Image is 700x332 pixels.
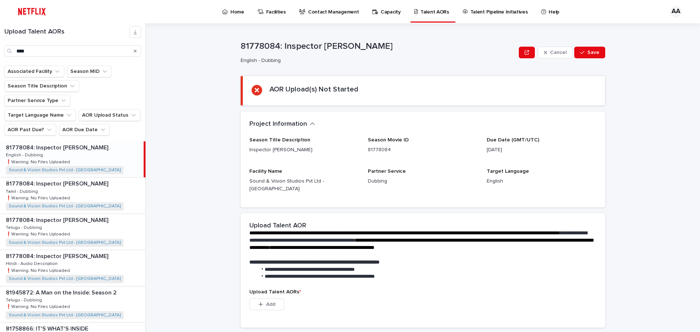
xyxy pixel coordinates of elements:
[249,120,315,128] button: Project Information
[6,303,71,309] p: ❗️Warning: No Files Uploaded
[249,289,301,294] span: Upload Talent AORs
[6,215,110,224] p: 81778084: Inspector [PERSON_NAME]
[4,45,141,57] input: Search
[6,251,110,260] p: 81778084: Inspector [PERSON_NAME]
[6,158,71,165] p: ❗️Warning: No Files Uploaded
[487,146,596,154] p: [DATE]
[6,230,71,237] p: ❗️Warning: No Files Uploaded
[6,224,43,230] p: Telugu - Dubbing
[4,28,129,36] h1: Upload Talent AORs
[574,47,605,58] button: Save
[587,50,599,55] span: Save
[59,124,110,136] button: AOR Due Date
[6,188,39,194] p: Tamil - Dubbing
[6,194,71,201] p: ❗️Warning: No Files Uploaded
[6,143,110,151] p: 81778084: Inspector [PERSON_NAME]
[266,302,275,307] span: Add
[538,47,573,58] button: Cancel
[249,177,359,193] p: Sound & Vision Studios Pvt Ltd - [GEOGRAPHIC_DATA]
[487,177,596,185] p: English
[15,4,49,19] img: ifQbXi3ZQGMSEF7WDB7W
[6,267,71,273] p: ❗️Warning: No Files Uploaded
[487,169,529,174] span: Target Language
[368,169,406,174] span: Partner Service
[4,109,76,121] button: Target Language Name
[9,240,121,245] a: Sound & Vision Studios Pvt Ltd - [GEOGRAPHIC_DATA]
[4,124,56,136] button: AOR Past Due?
[9,313,121,318] a: Sound & Vision Studios Pvt Ltd - [GEOGRAPHIC_DATA]
[269,85,358,94] h2: AOR Upload(s) Not Started
[4,80,79,92] button: Season Title Description
[487,137,539,142] span: Due Date (GMT/UTC)
[550,50,567,55] span: Cancel
[6,151,44,158] p: English - Dubbing
[9,168,121,173] a: Sound & Vision Studios Pvt Ltd - [GEOGRAPHIC_DATA]
[368,177,478,185] p: Dubbing
[4,95,70,106] button: Partner Service Type
[9,276,121,281] a: Sound & Vision Studios Pvt Ltd - [GEOGRAPHIC_DATA]
[6,288,118,296] p: 81945872: A Man on the Inside: Season 2
[368,137,409,142] span: Season Movie ID
[241,41,516,52] p: 81778084: Inspector [PERSON_NAME]
[6,260,59,266] p: Hindi - Audio Description
[9,204,121,209] a: Sound & Vision Studios Pvt Ltd - [GEOGRAPHIC_DATA]
[79,109,140,121] button: AOR Upload Status
[670,6,682,17] div: AA
[249,120,307,128] h2: Project Information
[249,169,282,174] span: Facility Name
[4,66,64,77] button: Associated Facility
[249,222,306,230] h2: Upload Talent AOR
[368,146,478,154] p: 81778084
[241,58,513,64] p: English - Dubbing
[67,66,112,77] button: Season MID
[6,179,110,187] p: 81778084: Inspector [PERSON_NAME]
[249,137,310,142] span: Season Title Description
[249,146,359,154] p: Inspector [PERSON_NAME]
[6,296,43,303] p: Telugu - Dubbing
[249,298,284,310] button: Add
